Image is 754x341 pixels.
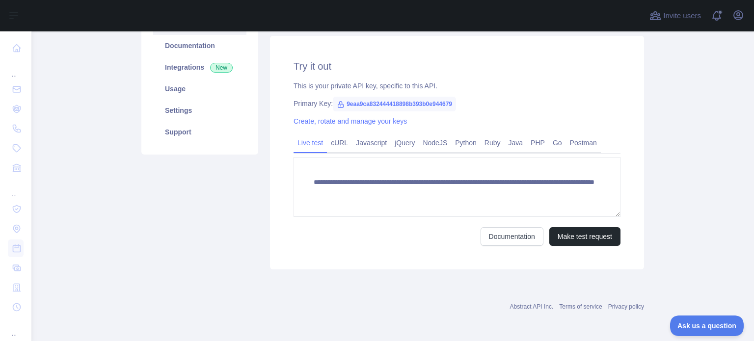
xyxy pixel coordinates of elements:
a: Usage [153,78,246,100]
span: Invite users [663,10,701,22]
span: 9eaa9ca832444418898b393b0e944679 [333,97,456,111]
a: cURL [327,135,352,151]
span: New [210,63,233,73]
a: Create, rotate and manage your keys [294,117,407,125]
a: NodeJS [419,135,451,151]
a: Ruby [481,135,505,151]
div: ... [8,59,24,79]
div: ... [8,179,24,198]
a: Go [549,135,566,151]
button: Make test request [549,227,620,246]
a: PHP [527,135,549,151]
a: Support [153,121,246,143]
a: Privacy policy [608,303,644,310]
div: This is your private API key, specific to this API. [294,81,620,91]
a: jQuery [391,135,419,151]
a: Live test [294,135,327,151]
a: Python [451,135,481,151]
a: Postman [566,135,601,151]
a: Abstract API Inc. [510,303,554,310]
a: Documentation [481,227,543,246]
a: Integrations New [153,56,246,78]
a: Documentation [153,35,246,56]
a: Terms of service [559,303,602,310]
iframe: Toggle Customer Support [670,315,744,336]
a: Java [505,135,527,151]
button: Invite users [647,8,703,24]
a: Javascript [352,135,391,151]
div: Primary Key: [294,99,620,108]
div: ... [8,318,24,338]
h2: Try it out [294,59,620,73]
a: Settings [153,100,246,121]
